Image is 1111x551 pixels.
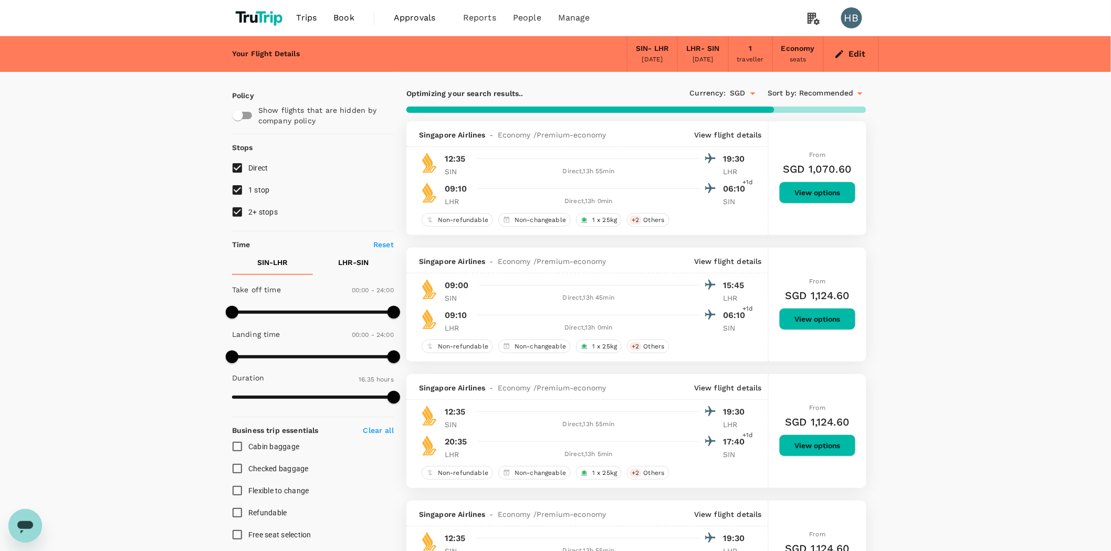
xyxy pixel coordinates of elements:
[723,293,749,303] p: LHR
[232,329,280,340] p: Landing time
[841,7,862,28] div: HB
[8,509,42,543] iframe: Button to launch messaging window, conversation in progress
[723,279,749,292] p: 15:45
[537,256,606,267] span: Premium-economy
[232,6,288,29] img: TruTrip logo
[781,43,815,55] div: Economy
[419,383,486,393] span: Singapore Airlines
[486,130,498,140] span: -
[627,466,669,480] div: +2Others
[627,340,669,353] div: +2Others
[723,166,749,177] p: LHR
[576,213,622,227] div: 1 x 25kg
[498,213,571,227] div: Non-changeable
[352,331,394,338] span: 00:00 - 24:00
[248,164,268,172] span: Direct
[419,435,440,456] img: SQ
[686,43,719,55] div: LHR - SIN
[498,509,537,520] span: Economy /
[743,177,753,188] span: +1d
[419,279,440,300] img: SQ
[248,464,309,473] span: Checked baggage
[513,12,541,24] span: People
[445,309,467,322] p: 09:10
[779,182,856,204] button: View options
[498,340,571,353] div: Non-changeable
[445,153,466,165] p: 12:35
[434,469,492,478] span: Non-refundable
[510,342,570,351] span: Non-changeable
[498,383,537,393] span: Economy /
[477,166,700,177] div: Direct , 13h 55min
[737,55,764,65] div: traveller
[248,186,270,194] span: 1 stop
[537,383,606,393] span: Premium-economy
[723,449,749,460] p: SIN
[359,376,394,383] span: 16.35 hours
[627,213,669,227] div: +2Others
[588,342,621,351] span: 1 x 25kg
[419,256,486,267] span: Singapore Airlines
[749,43,752,55] div: 1
[630,469,641,478] span: + 2
[576,340,622,353] div: 1 x 25kg
[694,383,762,393] p: View flight details
[445,293,471,303] p: SIN
[445,419,471,430] p: SIN
[445,196,471,207] p: LHR
[743,304,753,314] span: +1d
[630,216,641,225] span: + 2
[783,161,852,177] h6: SGD 1,070.60
[498,256,537,267] span: Economy /
[434,216,492,225] span: Non-refundable
[640,216,669,225] span: Others
[248,208,278,216] span: 2+ stops
[248,486,309,495] span: Flexible to change
[723,436,749,448] p: 17:40
[477,196,700,207] div: Direct , 13h 0min
[723,196,749,207] p: SIN
[445,436,467,448] p: 20:35
[537,130,606,140] span: Premium-economy
[630,342,641,351] span: + 2
[498,130,537,140] span: Economy /
[486,383,498,393] span: -
[297,12,317,24] span: Trips
[576,466,622,480] div: 1 x 25kg
[477,293,700,303] div: Direct , 13h 45min
[258,105,386,126] p: Show flights that are hidden by company policy
[723,406,749,418] p: 19:30
[419,405,440,426] img: SQ
[785,287,850,304] h6: SGD 1,124.60
[248,508,287,517] span: Refundable
[785,414,850,430] h6: SGD 1,124.60
[419,130,486,140] span: Singapore Airlines
[445,323,471,333] p: LHR
[419,509,486,520] span: Singapore Airlines
[232,373,264,383] p: Duration
[640,342,669,351] span: Others
[394,12,446,24] span: Approvals
[445,406,466,418] p: 12:35
[406,88,636,99] p: Optimizing your search results..
[445,532,466,545] p: 12:35
[373,239,394,250] p: Reset
[810,278,826,285] span: From
[693,55,714,65] div: [DATE]
[510,469,570,478] span: Non-changeable
[558,12,590,24] span: Manage
[723,153,749,165] p: 19:30
[642,55,663,65] div: [DATE]
[419,182,440,203] img: SQ
[248,442,299,451] span: Cabin baggage
[463,12,496,24] span: Reports
[419,309,440,330] img: SQ
[723,532,749,545] p: 19:30
[486,256,498,267] span: -
[723,309,749,322] p: 06:10
[779,308,856,330] button: View options
[333,12,354,24] span: Book
[434,342,492,351] span: Non-refundable
[422,466,493,480] div: Non-refundable
[477,323,700,333] div: Direct , 13h 0min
